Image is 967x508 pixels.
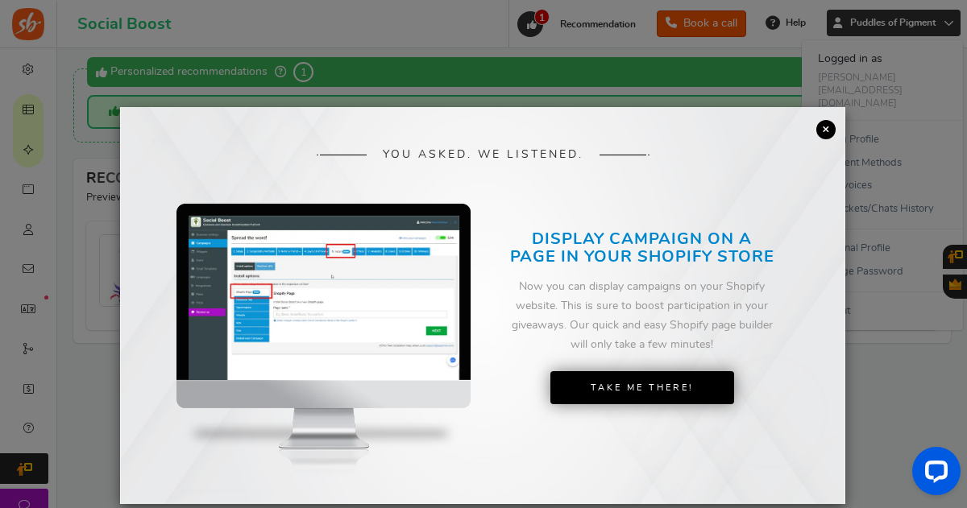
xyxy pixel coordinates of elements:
[508,278,776,354] div: Now you can display campaigns on your Shopify website. This is sure to boost participation in you...
[176,204,471,502] img: mockup
[508,230,776,266] h2: DISPLAY CAMPAIGN ON A PAGE IN YOUR SHOPIFY STORE
[899,440,967,508] iframe: LiveChat chat widget
[550,371,734,405] a: Take Me There!
[189,216,459,380] img: screenshot
[816,120,836,139] a: ×
[383,149,583,161] span: YOU ASKED. WE LISTENED.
